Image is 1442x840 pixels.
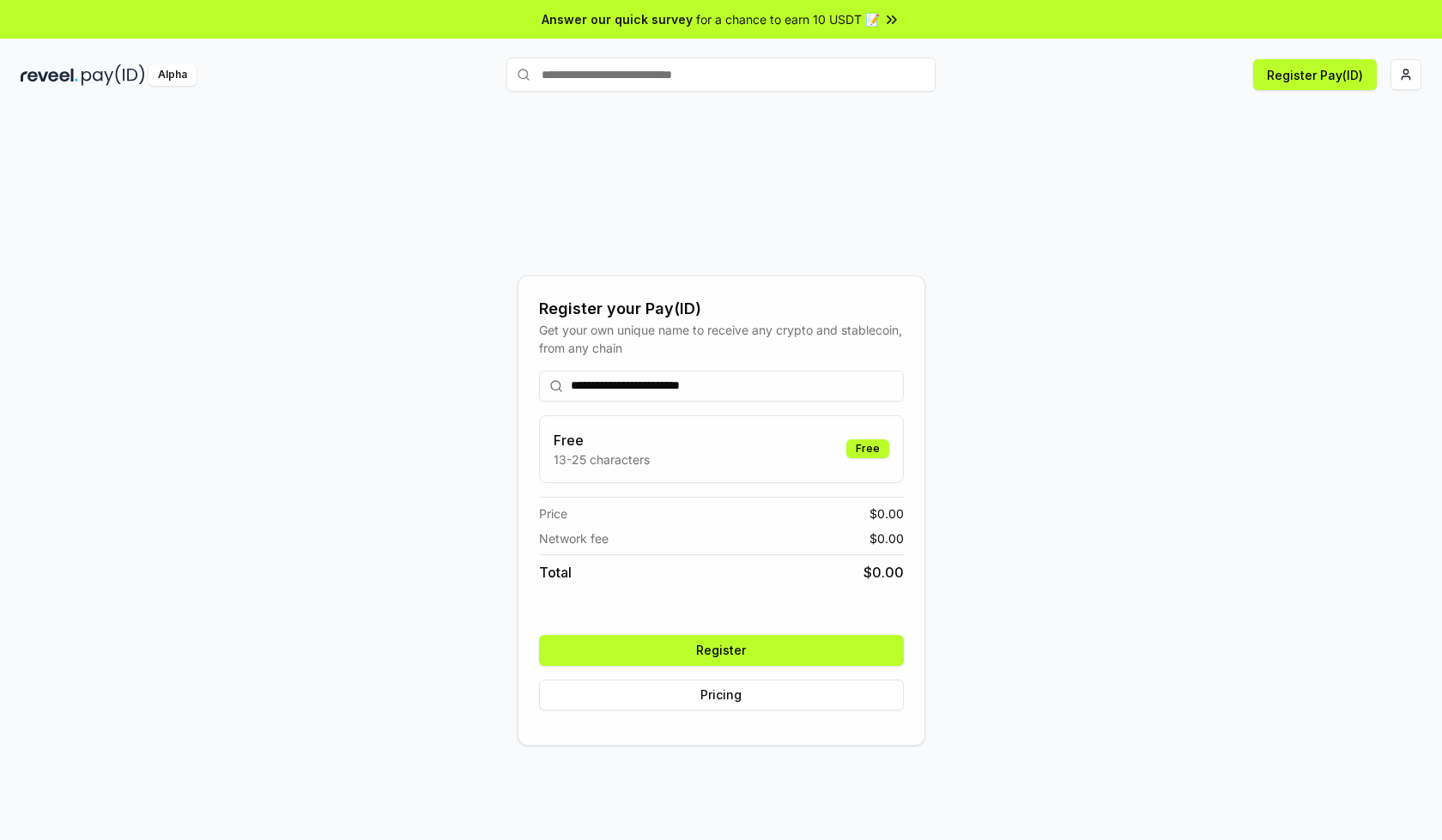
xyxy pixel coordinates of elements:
span: Total [539,562,572,583]
span: Answer our quick survey [542,10,693,28]
span: Price [539,505,567,523]
button: Pricing [539,680,904,710]
span: $ 0.00 [869,505,904,523]
div: Alpha [148,64,197,86]
span: Network fee [539,529,609,547]
div: Free [846,439,889,458]
button: Register [539,635,904,666]
h3: Free [554,430,650,450]
p: 13-25 characters [554,450,650,468]
span: $ 0.00 [863,562,904,583]
div: Get your own unique name to receive any crypto and stablecoin, from any chain [539,321,904,357]
button: Register Pay(ID) [1253,59,1377,90]
span: $ 0.00 [869,529,904,547]
img: reveel_dark [21,64,78,86]
div: Register your Pay(ID) [539,297,904,321]
span: for a chance to earn 10 USDT 📝 [696,10,880,28]
img: pay_id [82,64,145,86]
